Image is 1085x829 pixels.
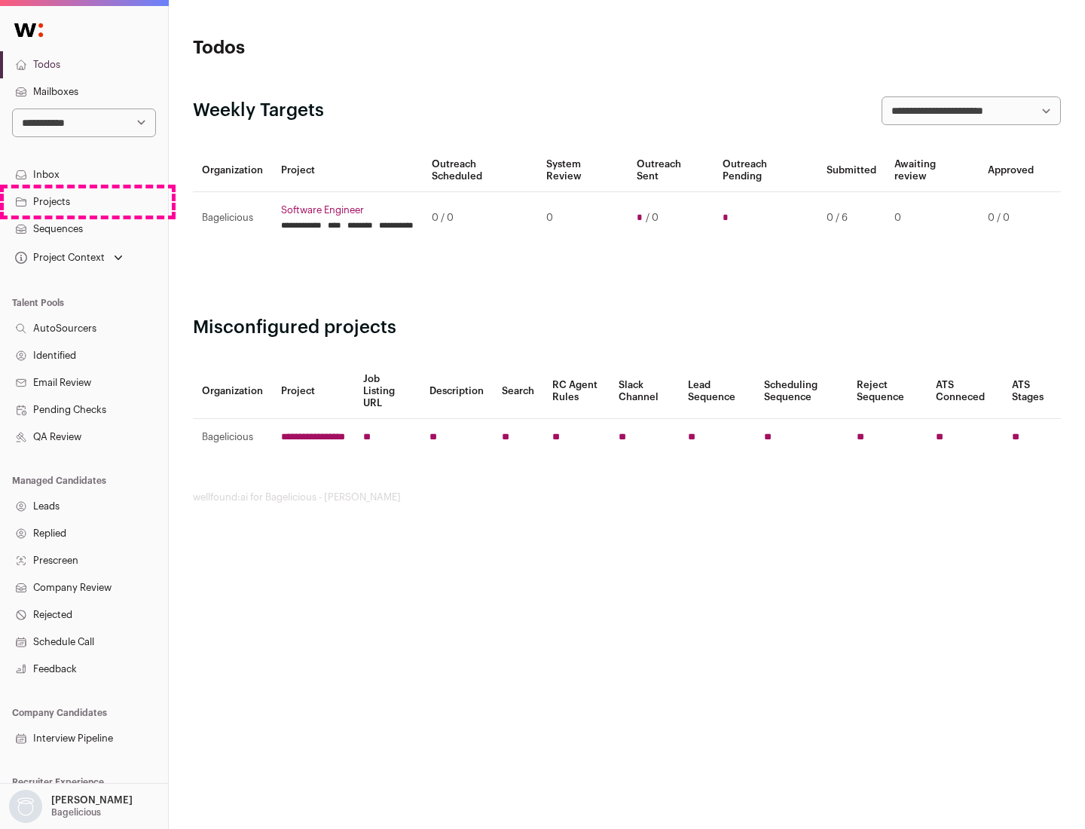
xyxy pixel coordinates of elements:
[12,252,105,264] div: Project Context
[420,364,493,419] th: Description
[818,149,885,192] th: Submitted
[51,794,133,806] p: [PERSON_NAME]
[628,149,714,192] th: Outreach Sent
[6,15,51,45] img: Wellfound
[848,364,928,419] th: Reject Sequence
[51,806,101,818] p: Bagelicious
[423,192,537,244] td: 0 / 0
[537,192,627,244] td: 0
[979,149,1043,192] th: Approved
[818,192,885,244] td: 0 / 6
[272,149,423,192] th: Project
[755,364,848,419] th: Scheduling Sequence
[610,364,679,419] th: Slack Channel
[679,364,755,419] th: Lead Sequence
[885,192,979,244] td: 0
[193,99,324,123] h2: Weekly Targets
[193,364,272,419] th: Organization
[927,364,1002,419] th: ATS Conneced
[193,192,272,244] td: Bagelicious
[193,491,1061,503] footer: wellfound:ai for Bagelicious - [PERSON_NAME]
[193,316,1061,340] h2: Misconfigured projects
[714,149,817,192] th: Outreach Pending
[193,149,272,192] th: Organization
[979,192,1043,244] td: 0 / 0
[193,36,482,60] h1: Todos
[646,212,659,224] span: / 0
[493,364,543,419] th: Search
[6,790,136,823] button: Open dropdown
[9,790,42,823] img: nopic.png
[885,149,979,192] th: Awaiting review
[12,247,126,268] button: Open dropdown
[537,149,627,192] th: System Review
[272,364,354,419] th: Project
[354,364,420,419] th: Job Listing URL
[423,149,537,192] th: Outreach Scheduled
[1003,364,1061,419] th: ATS Stages
[193,419,272,456] td: Bagelicious
[543,364,609,419] th: RC Agent Rules
[281,204,414,216] a: Software Engineer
